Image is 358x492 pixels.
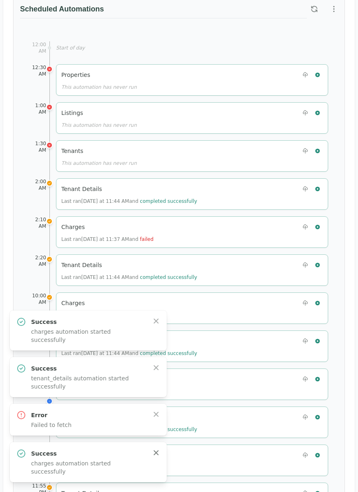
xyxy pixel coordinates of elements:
[61,147,83,155] h5: Tenants
[30,64,46,77] div: 12:30 AM
[46,104,53,110] div: Listings was scheduled for 1:00 AM but missed its scheduled time and hasn't run
[61,109,83,117] h5: Listings
[30,292,46,306] div: 10:00 AM
[61,261,102,269] h5: Tenant Details
[61,185,102,193] h5: Tenant Details
[312,108,323,118] button: Run Listings now
[31,449,145,458] p: Success
[300,108,311,118] button: Upload Listings file
[61,236,154,242] span: Last ran [DATE] at 11:37 AM and
[61,71,90,79] h5: Properties
[31,459,145,476] p: charges automation started successfully
[46,398,53,404] div: Current time is 04:47 PM
[46,66,53,72] div: Properties was scheduled for 12:30 AM but missed its scheduled time and hasn't run
[31,374,145,391] p: tenant_details automation started successfully
[312,336,323,346] button: Run Tenant Details now
[140,350,197,356] span: completed successfully
[327,2,341,16] button: More options
[30,178,46,191] div: 2:00 AM
[300,450,311,461] button: Upload Charges file
[61,350,197,356] span: Last ran [DATE] at 11:44 AM and
[31,364,145,373] p: Success
[300,222,311,232] button: Upload Charges file
[312,412,323,422] button: Run Tenant Details now
[61,160,323,166] div: This automation has never run
[56,45,328,51] div: Start of day
[312,70,323,80] button: Run Properties now
[61,274,197,280] span: Last ran [DATE] at 11:44 AM and
[46,484,53,491] div: Tenant Details was scheduled for 11:55 PM but ran at a different time (actual run: Today at 11:44...
[300,70,311,80] button: Upload Properties file
[30,254,46,267] div: 2:20 AM
[31,328,145,344] p: charges automation started successfully
[140,198,197,204] span: completed successfully
[46,256,53,263] div: Tenant Details was scheduled for 2:20 AM but ran at a different time (actual run: Today at 11:44 AM)
[300,260,311,270] button: Upload Tenant Details file
[30,140,46,153] div: 1:30 AM
[31,318,145,326] p: Success
[31,421,145,429] p: Failed to fetch
[46,218,53,225] div: Charges was scheduled for 2:10 AM but ran at a different time (actual run: Today at 11:37 AM)
[140,274,197,280] span: completed successfully
[46,294,53,301] div: Charges was scheduled for 10:00 AM but ran at a different time (actual run: Today at 11:37 AM)
[300,374,311,384] button: Upload Charges file
[312,298,323,308] button: Run Charges now
[61,299,85,307] h5: Charges
[312,374,323,384] button: Run Charges now
[30,216,46,229] div: 2:10 AM
[312,450,323,461] button: Run Charges now
[300,146,311,156] button: Upload Tenants file
[61,223,85,231] h5: Charges
[61,84,323,90] div: This automation has never run
[300,298,311,308] button: Upload Charges file
[140,427,197,432] span: completed successfully
[61,198,197,204] span: Last ran [DATE] at 11:44 AM and
[300,336,311,346] button: Upload Tenant Details file
[46,142,53,148] div: Tenants was scheduled for 1:30 AM but missed its scheduled time and hasn't run
[312,184,323,194] button: Run Tenant Details now
[30,102,46,115] div: 1:00 AM
[312,260,323,270] button: Run Tenant Details now
[46,180,53,186] div: Tenant Details was scheduled for 2:00 AM but ran at a different time (actual run: Today at 11:44 AM)
[307,2,322,16] button: Refresh scheduled automations
[300,412,311,422] button: Upload Tenant Details file
[140,236,153,242] span: failed
[312,146,323,156] button: Run Tenants now
[30,41,46,54] div: 12:00 AM
[20,3,307,18] h3: Scheduled Automations
[31,411,145,419] p: Error
[312,222,323,232] button: Run Charges now
[61,122,323,128] div: This automation has never run
[300,184,311,194] button: Upload Tenant Details file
